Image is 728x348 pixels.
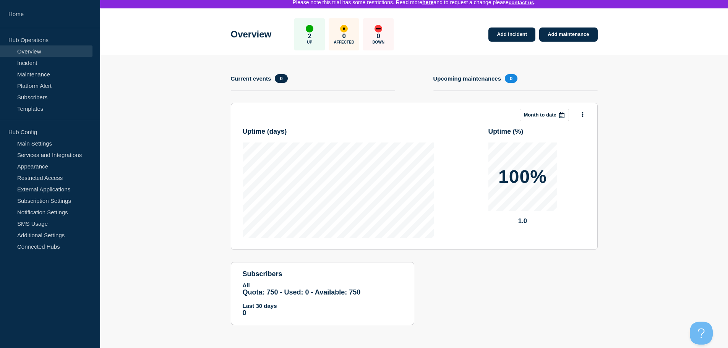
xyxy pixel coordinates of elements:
[243,270,402,278] h4: subscribers
[231,29,272,40] h1: Overview
[488,28,535,42] a: Add incident
[307,40,312,44] p: Up
[539,28,597,42] a: Add maintenance
[243,303,402,309] p: Last 30 days
[334,40,354,44] p: Affected
[377,32,380,40] p: 0
[243,128,434,136] h3: Uptime ( days )
[306,25,313,32] div: up
[243,288,361,296] span: Quota: 750 - Used: 0 - Available: 750
[524,112,556,118] p: Month to date
[520,109,569,121] button: Month to date
[308,32,311,40] p: 2
[433,75,501,82] h4: Upcoming maintenances
[505,74,517,83] span: 0
[243,309,402,317] p: 0
[243,282,402,288] p: All
[498,168,547,186] p: 100%
[275,74,287,83] span: 0
[375,25,382,32] div: down
[690,322,713,345] iframe: Help Scout Beacon - Open
[340,25,348,32] div: affected
[372,40,384,44] p: Down
[488,128,586,136] h3: Uptime ( % )
[231,75,271,82] h4: Current events
[342,32,346,40] p: 0
[488,217,557,225] p: 1.0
